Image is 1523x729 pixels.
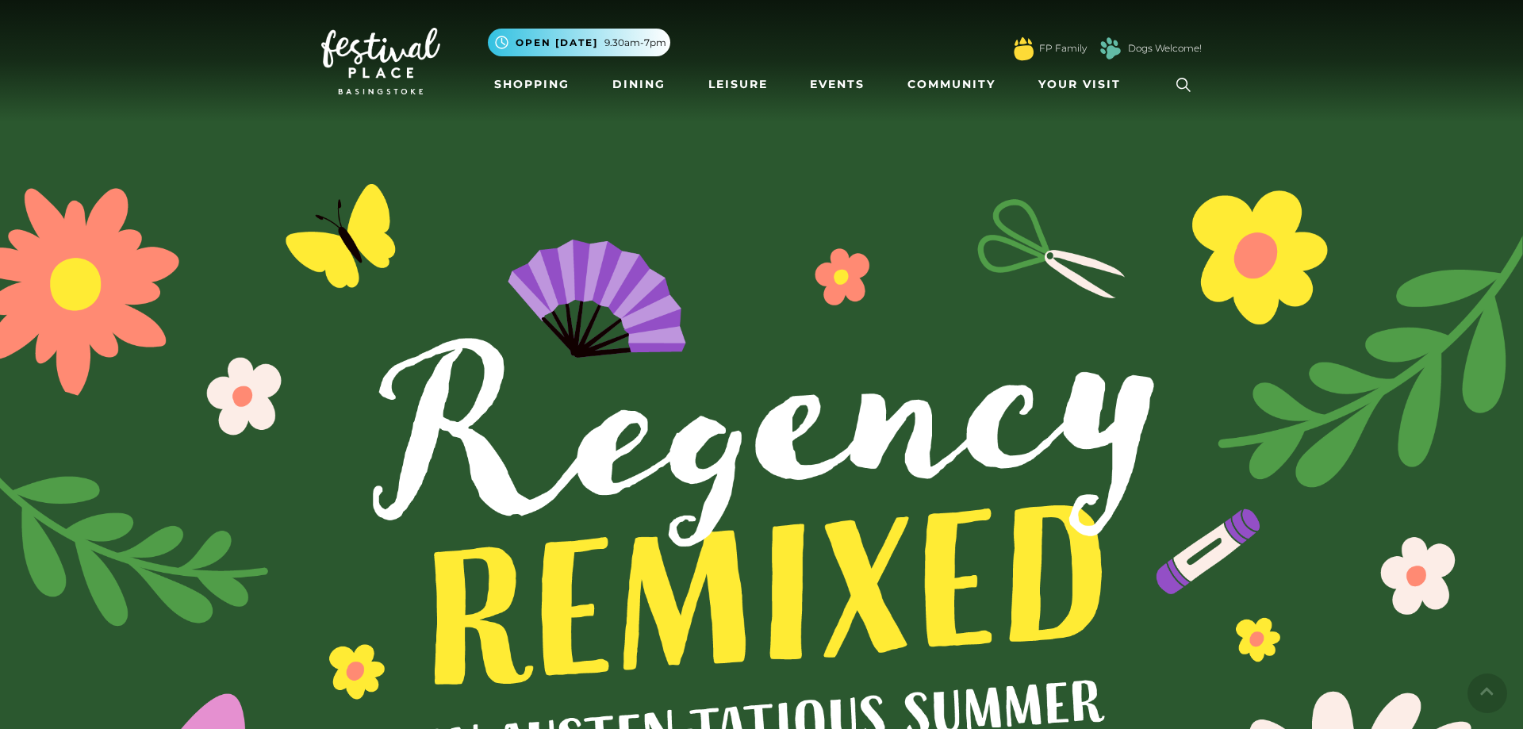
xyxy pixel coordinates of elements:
[516,36,598,50] span: Open [DATE]
[1038,76,1121,93] span: Your Visit
[488,70,576,99] a: Shopping
[604,36,666,50] span: 9.30am-7pm
[702,70,774,99] a: Leisure
[901,70,1002,99] a: Community
[488,29,670,56] button: Open [DATE] 9.30am-7pm
[1039,41,1087,56] a: FP Family
[804,70,871,99] a: Events
[606,70,672,99] a: Dining
[1032,70,1135,99] a: Your Visit
[1128,41,1202,56] a: Dogs Welcome!
[321,28,440,94] img: Festival Place Logo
